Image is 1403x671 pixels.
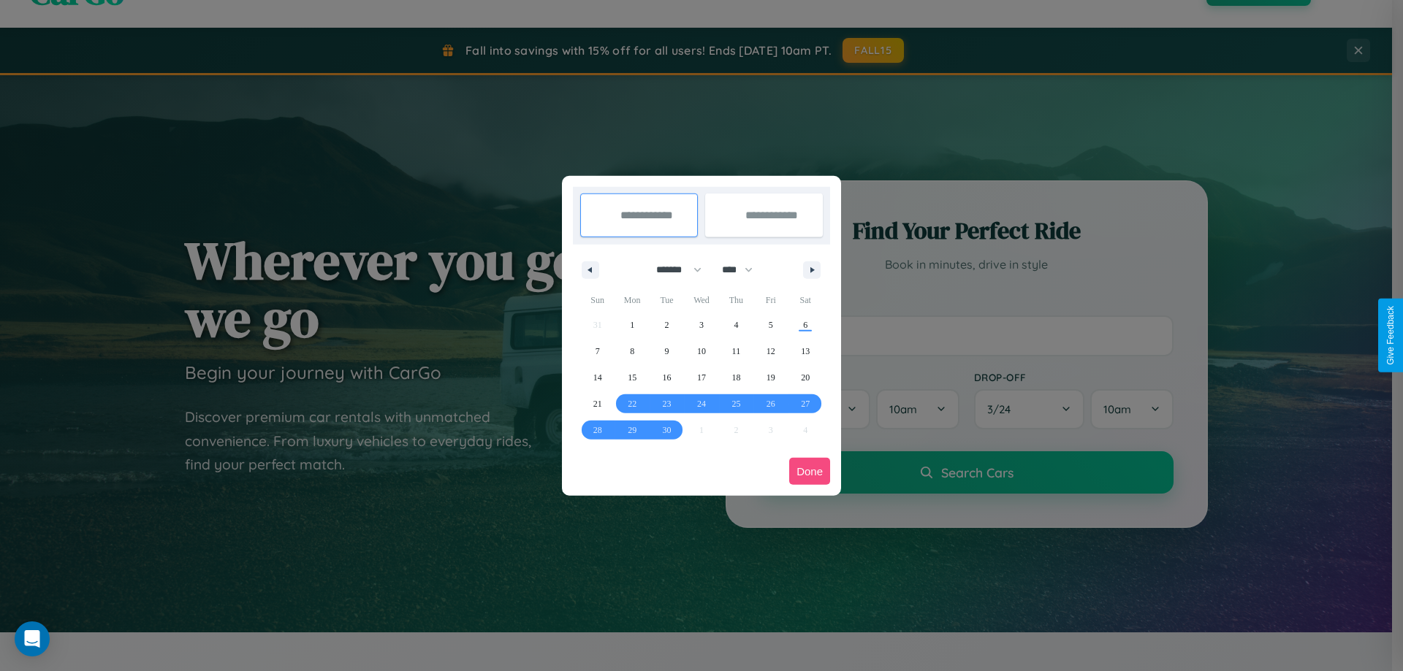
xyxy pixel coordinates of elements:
[801,364,810,391] span: 20
[650,338,684,364] button: 9
[769,312,773,338] span: 5
[753,312,788,338] button: 5
[788,391,823,417] button: 27
[788,364,823,391] button: 20
[615,364,649,391] button: 15
[684,364,718,391] button: 17
[767,364,775,391] span: 19
[684,391,718,417] button: 24
[665,338,669,364] span: 9
[650,391,684,417] button: 23
[650,417,684,443] button: 30
[767,391,775,417] span: 26
[665,312,669,338] span: 2
[650,312,684,338] button: 2
[719,288,753,312] span: Thu
[630,338,634,364] span: 8
[663,417,672,443] span: 30
[615,312,649,338] button: 1
[753,288,788,312] span: Fri
[593,391,602,417] span: 21
[719,391,753,417] button: 25
[1385,306,1396,365] div: Give Feedback
[732,338,741,364] span: 11
[580,338,615,364] button: 7
[753,338,788,364] button: 12
[580,288,615,312] span: Sun
[719,312,753,338] button: 4
[650,288,684,312] span: Tue
[734,312,738,338] span: 4
[789,458,830,485] button: Done
[593,364,602,391] span: 14
[684,312,718,338] button: 3
[753,391,788,417] button: 26
[719,364,753,391] button: 18
[731,391,740,417] span: 25
[630,312,634,338] span: 1
[593,417,602,443] span: 28
[580,391,615,417] button: 21
[580,417,615,443] button: 28
[663,364,672,391] span: 16
[767,338,775,364] span: 12
[15,621,50,656] div: Open Intercom Messenger
[684,338,718,364] button: 10
[684,288,718,312] span: Wed
[801,391,810,417] span: 27
[788,312,823,338] button: 6
[615,417,649,443] button: 29
[801,338,810,364] span: 13
[615,288,649,312] span: Mon
[650,364,684,391] button: 16
[580,364,615,391] button: 14
[663,391,672,417] span: 23
[697,338,706,364] span: 10
[731,364,740,391] span: 18
[699,312,704,338] span: 3
[615,391,649,417] button: 22
[803,312,807,338] span: 6
[697,391,706,417] span: 24
[628,417,636,443] span: 29
[788,338,823,364] button: 13
[628,391,636,417] span: 22
[615,338,649,364] button: 8
[788,288,823,312] span: Sat
[596,338,600,364] span: 7
[697,364,706,391] span: 17
[753,364,788,391] button: 19
[628,364,636,391] span: 15
[719,338,753,364] button: 11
